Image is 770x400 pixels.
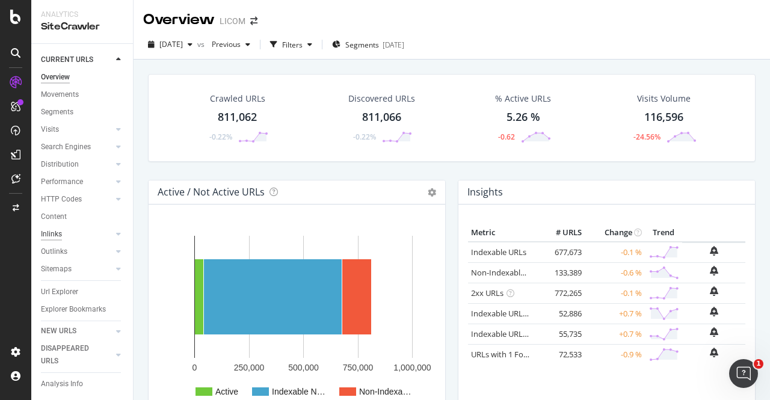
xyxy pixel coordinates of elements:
div: Segments [41,106,73,118]
div: SiteCrawler [41,20,123,34]
td: -0.1 % [585,283,645,303]
text: 750,000 [343,363,374,372]
div: Explorer Bookmarks [41,303,106,316]
div: arrow-right-arrow-left [250,17,257,25]
div: Movements [41,88,79,101]
div: -0.22% [209,132,232,142]
td: +0.7 % [585,324,645,344]
div: Overview [41,71,70,84]
a: NEW URLS [41,325,112,337]
text: Non-Indexa… [359,387,411,396]
div: DISAPPEARED URLS [41,342,102,368]
th: Change [585,224,645,242]
h4: Insights [467,184,503,200]
div: bell-plus [710,348,718,357]
th: Metric [468,224,537,242]
i: Options [428,188,436,197]
a: CURRENT URLS [41,54,112,66]
div: Url Explorer [41,286,78,298]
div: Crawled URLs [210,93,265,105]
button: [DATE] [143,35,197,54]
div: bell-plus [710,286,718,296]
div: -0.62 [498,132,515,142]
a: Indexable URLs with Bad H1 [471,308,571,319]
text: 500,000 [288,363,319,372]
td: 133,389 [537,262,585,283]
a: Movements [41,88,125,101]
div: 811,062 [218,109,257,125]
a: Segments [41,106,125,118]
div: 811,066 [362,109,401,125]
text: Indexable N… [272,387,325,396]
div: NEW URLS [41,325,76,337]
h4: Active / Not Active URLs [158,184,265,200]
a: Content [41,211,125,223]
div: CURRENT URLS [41,54,93,66]
text: 0 [192,363,197,372]
div: bell-plus [710,327,718,337]
div: Visits Volume [637,93,691,105]
div: Sitemaps [41,263,72,275]
button: Previous [207,35,255,54]
td: 677,673 [537,242,585,263]
a: Explorer Bookmarks [41,303,125,316]
div: Analysis Info [41,378,83,390]
button: Filters [265,35,317,54]
text: Active [215,387,238,396]
a: Performance [41,176,112,188]
div: Search Engines [41,141,91,153]
div: HTTP Codes [41,193,82,206]
a: HTTP Codes [41,193,112,206]
a: DISAPPEARED URLS [41,342,112,368]
span: 2025 Sep. 12th [159,39,183,49]
td: 72,533 [537,344,585,365]
a: Distribution [41,158,112,171]
a: Non-Indexable URLs [471,267,544,278]
a: URLs with 1 Follow Inlink [471,349,559,360]
div: Outlinks [41,245,67,258]
a: Indexable URLs [471,247,526,257]
td: -0.9 % [585,344,645,365]
div: -0.22% [353,132,376,142]
div: Overview [143,10,215,30]
div: Inlinks [41,228,62,241]
span: Previous [207,39,241,49]
a: Url Explorer [41,286,125,298]
td: +0.7 % [585,303,645,324]
span: vs [197,39,207,49]
th: # URLS [537,224,585,242]
button: Segments[DATE] [327,35,409,54]
td: -0.1 % [585,242,645,263]
div: Analytics [41,10,123,20]
a: Indexable URLs with Bad Description [471,328,602,339]
a: Inlinks [41,228,112,241]
div: LICOM [220,15,245,27]
iframe: Intercom live chat [729,359,758,388]
a: Visits [41,123,112,136]
div: 5.26 % [507,109,540,125]
div: Distribution [41,158,79,171]
td: 55,735 [537,324,585,344]
div: Filters [282,40,303,50]
text: 1,000,000 [393,363,431,372]
a: Search Engines [41,141,112,153]
a: Outlinks [41,245,112,258]
a: Sitemaps [41,263,112,275]
a: Analysis Info [41,378,125,390]
div: bell-plus [710,307,718,316]
td: 772,265 [537,283,585,303]
td: 52,886 [537,303,585,324]
div: Discovered URLs [348,93,415,105]
div: [DATE] [383,40,404,50]
div: bell-plus [710,246,718,256]
th: Trend [645,224,682,242]
div: Visits [41,123,59,136]
div: % Active URLs [495,93,551,105]
text: 250,000 [234,363,265,372]
a: Overview [41,71,125,84]
td: -0.6 % [585,262,645,283]
div: -24.56% [633,132,661,142]
div: bell-plus [710,266,718,275]
div: Performance [41,176,83,188]
div: Content [41,211,67,223]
